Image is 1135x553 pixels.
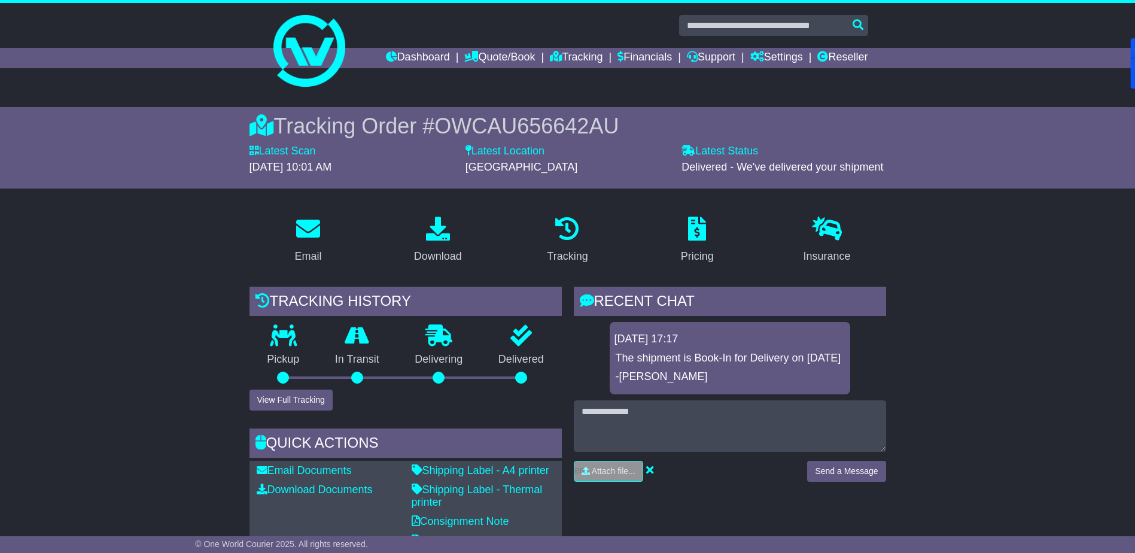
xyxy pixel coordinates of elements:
[249,353,318,366] p: Pickup
[616,370,844,384] p: -[PERSON_NAME]
[249,161,332,173] span: [DATE] 10:01 AM
[257,484,373,496] a: Download Documents
[414,248,462,265] div: Download
[249,113,886,139] div: Tracking Order #
[249,145,316,158] label: Latest Scan
[406,212,470,269] a: Download
[687,48,735,68] a: Support
[465,145,544,158] label: Latest Location
[249,390,333,411] button: View Full Tracking
[817,48,868,68] a: Reseller
[539,212,595,269] a: Tracking
[796,212,859,269] a: Insurance
[681,145,758,158] label: Latest Status
[464,48,535,68] a: Quote/Book
[195,539,368,549] span: © One World Courier 2025. All rights reserved.
[386,48,450,68] a: Dashboard
[807,461,886,482] button: Send a Message
[614,333,845,346] div: [DATE] 17:17
[480,353,562,366] p: Delivered
[294,248,321,265] div: Email
[681,248,714,265] div: Pricing
[249,429,562,461] div: Quick Actions
[547,248,588,265] div: Tracking
[616,352,844,365] p: The shipment is Book-In for Delivery on [DATE]
[617,48,672,68] a: Financials
[434,114,619,138] span: OWCAU656642AU
[804,248,851,265] div: Insurance
[412,464,549,476] a: Shipping Label - A4 printer
[412,534,528,546] a: Original Address Label
[412,515,509,527] a: Consignment Note
[317,353,397,366] p: In Transit
[412,484,543,509] a: Shipping Label - Thermal printer
[550,48,603,68] a: Tracking
[465,161,577,173] span: [GEOGRAPHIC_DATA]
[397,353,481,366] p: Delivering
[574,287,886,319] div: RECENT CHAT
[673,212,722,269] a: Pricing
[750,48,803,68] a: Settings
[257,464,352,476] a: Email Documents
[681,161,883,173] span: Delivered - We've delivered your shipment
[249,287,562,319] div: Tracking history
[287,212,329,269] a: Email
